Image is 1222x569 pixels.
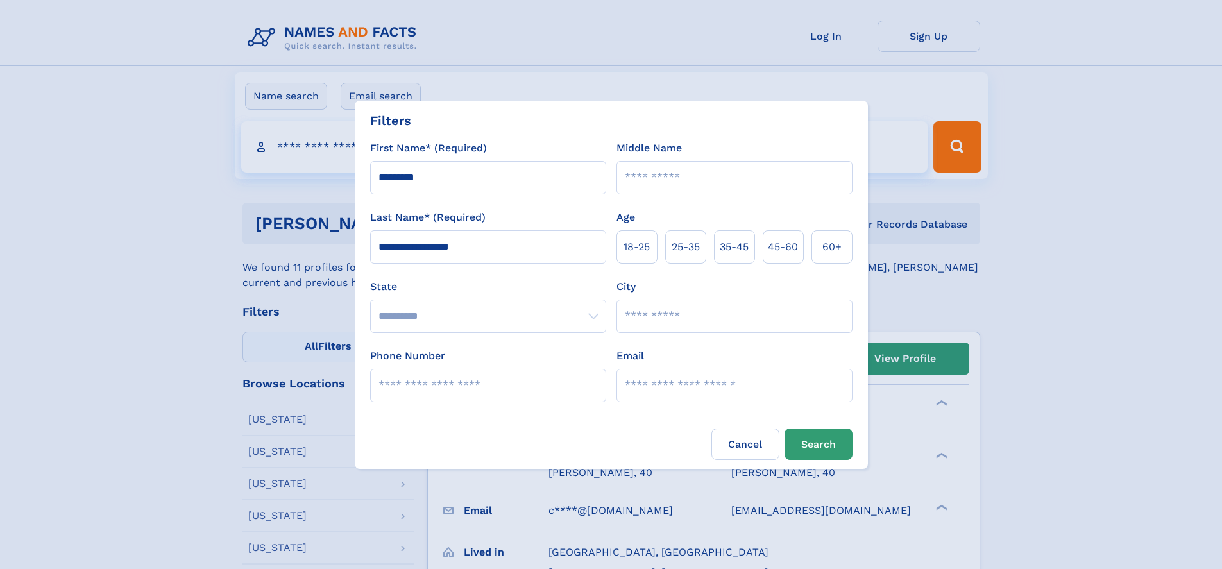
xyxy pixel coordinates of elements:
span: 25‑35 [672,239,700,255]
label: City [616,279,636,294]
label: Phone Number [370,348,445,364]
label: First Name* (Required) [370,140,487,156]
label: Last Name* (Required) [370,210,486,225]
label: Age [616,210,635,225]
button: Search [785,429,853,460]
label: Email [616,348,644,364]
span: 18‑25 [624,239,650,255]
span: 35‑45 [720,239,749,255]
label: State [370,279,606,294]
label: Middle Name [616,140,682,156]
span: 60+ [822,239,842,255]
span: 45‑60 [768,239,798,255]
div: Filters [370,111,411,130]
label: Cancel [711,429,779,460]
